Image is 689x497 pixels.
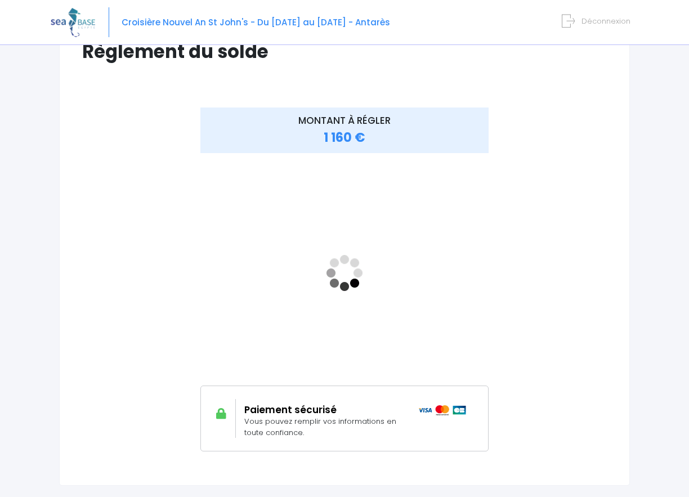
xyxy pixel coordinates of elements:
[418,405,467,416] img: icons_paiement_securise@2x.png
[200,160,488,386] iframe: <!-- //required -->
[244,416,396,438] span: Vous pouvez remplir vos informations en toute confiance.
[122,16,390,28] span: Croisière Nouvel An St John's - Du [DATE] au [DATE] - Antarès
[82,41,607,62] h1: Règlement du solde
[298,114,391,127] span: MONTANT À RÉGLER
[244,404,401,415] h2: Paiement sécurisé
[581,16,630,26] span: Déconnexion
[324,129,365,146] span: 1 160 €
